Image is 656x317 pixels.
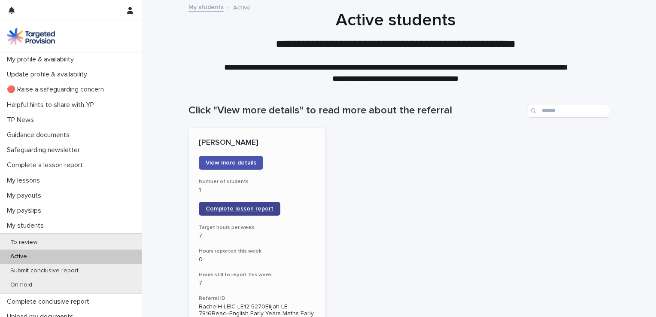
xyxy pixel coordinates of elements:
h1: Active students [185,10,606,30]
h3: Number of students [199,178,315,185]
p: Guidance documents [3,131,76,139]
p: Submit conclusive report [3,267,85,274]
p: Helpful hints to share with YP [3,101,101,109]
h3: Hours still to report this week [199,271,315,278]
a: Complete lesson report [199,202,280,216]
h3: Target hours per week [199,224,315,231]
a: My students [188,2,224,12]
p: Safeguarding newsletter [3,146,87,154]
p: 1 [199,186,315,194]
span: Complete lesson report [206,206,273,212]
p: To review [3,239,44,246]
h3: Hours reported this week [199,248,315,255]
p: My payslips [3,207,48,215]
p: Active [3,253,34,260]
p: On hold [3,281,39,289]
p: 7 [199,280,315,287]
p: Update profile & availability [3,70,94,79]
p: TP News [3,116,41,124]
h3: Referral ID [199,295,315,302]
p: My profile & availability [3,55,81,64]
h1: Click "View more details" to read more about the referral [188,104,524,117]
p: 🔴 Raise a safeguarding concern [3,85,111,94]
p: Complete a lesson report [3,161,90,169]
p: My students [3,222,51,230]
input: Search [528,104,609,118]
span: View more details [206,160,256,166]
img: M5nRWzHhSzIhMunXDL62 [7,28,55,45]
a: View more details [199,156,263,170]
p: 0 [199,256,315,263]
p: Complete conclusive report [3,298,96,306]
p: My lessons [3,177,47,185]
p: [PERSON_NAME] [199,138,315,148]
p: 7 [199,232,315,240]
p: Active [233,2,251,12]
p: My payouts [3,192,48,200]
